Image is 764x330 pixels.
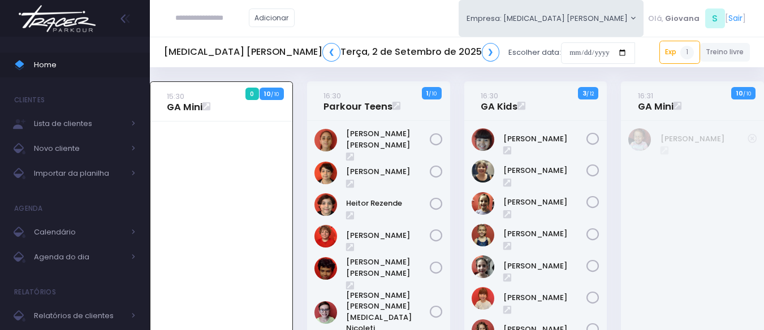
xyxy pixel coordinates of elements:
[346,128,430,150] a: [PERSON_NAME] [PERSON_NAME]
[472,287,494,310] img: Mariana Namie Takatsuki Momesso
[314,162,337,184] img: Arthur Rezende Chemin
[314,193,337,216] img: Heitor Rezende Chemin
[472,128,494,151] img: Bianca Yoshida Nagatani
[644,6,750,31] div: [ ]
[503,197,587,208] a: [PERSON_NAME]
[314,129,337,151] img: Anna Júlia Roque Silva
[14,197,43,220] h4: Agenda
[503,228,587,240] a: [PERSON_NAME]
[34,309,124,323] span: Relatórios de clientes
[34,141,124,156] span: Novo cliente
[472,192,494,215] img: Lara Prado Pfefer
[314,257,337,280] img: João Pedro Oliveira de Meneses
[323,90,341,101] small: 16:30
[586,90,594,97] small: / 12
[661,133,748,145] a: [PERSON_NAME]
[323,90,392,112] a: 16:30Parkour Teens
[728,12,743,24] a: Sair
[271,91,279,98] small: / 10
[245,88,259,100] span: 0
[659,41,700,63] a: Exp1
[164,40,635,66] div: Escolher data:
[346,166,430,177] a: [PERSON_NAME]
[314,225,337,248] img: Henrique Affonso
[638,90,674,112] a: 16:31GA Mini
[249,8,295,27] a: Adicionar
[346,257,430,279] a: [PERSON_NAME] [PERSON_NAME]
[481,90,498,101] small: 16:30
[164,43,499,62] h5: [MEDICAL_DATA] [PERSON_NAME] Terça, 2 de Setembro de 2025
[314,301,337,324] img: João Vitor Fontan Nicoleti
[503,133,587,145] a: [PERSON_NAME]
[665,13,700,24] span: Giovana
[628,128,651,151] img: Malu Souza de Carvalho
[648,13,663,24] span: Olá,
[34,250,124,264] span: Agenda do dia
[34,166,124,181] span: Importar da planilha
[167,91,184,102] small: 15:30
[14,89,45,111] h4: Clientes
[167,90,202,113] a: 15:30GA Mini
[34,116,124,131] span: Lista de clientes
[680,46,694,59] span: 1
[638,90,653,101] small: 16:31
[481,90,517,112] a: 16:30GA Kids
[503,165,587,176] a: [PERSON_NAME]
[582,89,586,98] strong: 3
[705,8,725,28] span: S
[503,260,587,272] a: [PERSON_NAME]
[700,43,750,62] a: Treino livre
[426,89,429,98] strong: 1
[472,224,494,246] img: Manuela Andrade Bertolla
[322,43,340,62] a: ❮
[503,292,587,303] a: [PERSON_NAME]
[429,90,437,97] small: / 10
[482,43,500,62] a: ❯
[472,255,494,278] img: Mariana Garzuzi Palma
[264,89,271,98] strong: 10
[736,89,743,98] strong: 10
[743,90,751,97] small: / 10
[346,198,430,209] a: Heitor Rezende
[34,58,136,72] span: Home
[472,160,494,183] img: Heloisa Frederico Mota
[34,225,124,240] span: Calendário
[346,230,430,241] a: [PERSON_NAME]
[14,281,56,303] h4: Relatórios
